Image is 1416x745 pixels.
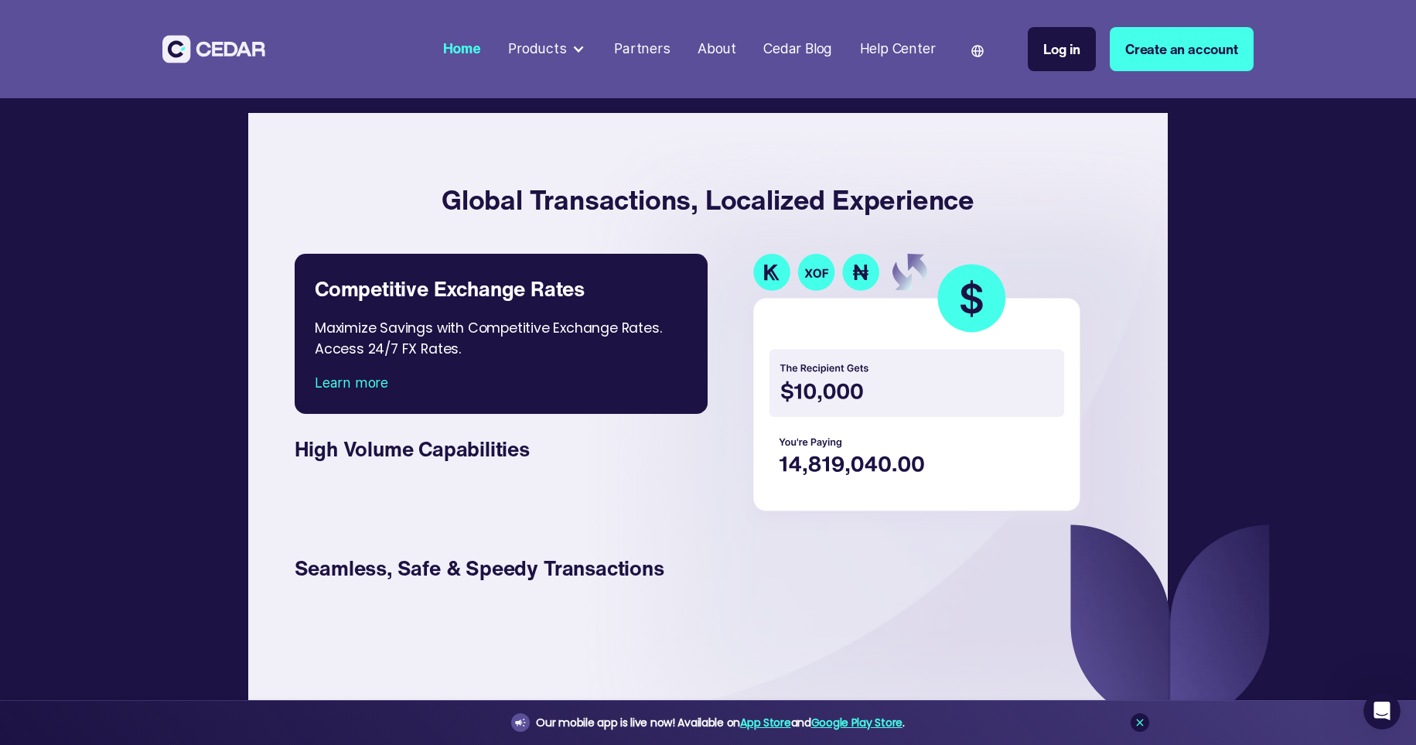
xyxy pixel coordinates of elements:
a: Create an account [1110,27,1254,70]
div: Competitive Exchange Rates [315,274,688,305]
a: Cedar Blog [756,31,839,67]
div: Products [501,32,594,66]
div: Maximize Savings with Competitive Exchange Rates. Access 24/7 FX Rates. [315,305,688,373]
a: Log in [1028,27,1096,70]
img: currency transaction [745,254,1096,530]
div: High Volume Capabilities [295,434,688,465]
a: About [691,31,743,67]
a: App Store [740,715,790,730]
h4: Global Transactions, Localized Experience [282,147,1135,253]
div: About [698,39,736,59]
div: Learn more [315,373,688,393]
div: Our mobile app is live now! Available on and . [536,713,904,733]
div: Products [508,39,566,59]
div: Partners [614,39,670,59]
img: announcement [514,716,527,729]
div: Cedar Blog [763,39,832,59]
div: Seamless, Safe & Speedy Transactions [295,553,688,584]
a: Google Play Store [811,715,902,730]
a: Partners [607,31,677,67]
div: Help Center [860,39,936,59]
img: world icon [971,45,984,57]
div: Log in [1043,39,1080,59]
iframe: Intercom live chat [1363,692,1401,730]
a: Help Center [853,31,943,67]
div: Home [443,39,481,59]
a: Home [436,31,488,67]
